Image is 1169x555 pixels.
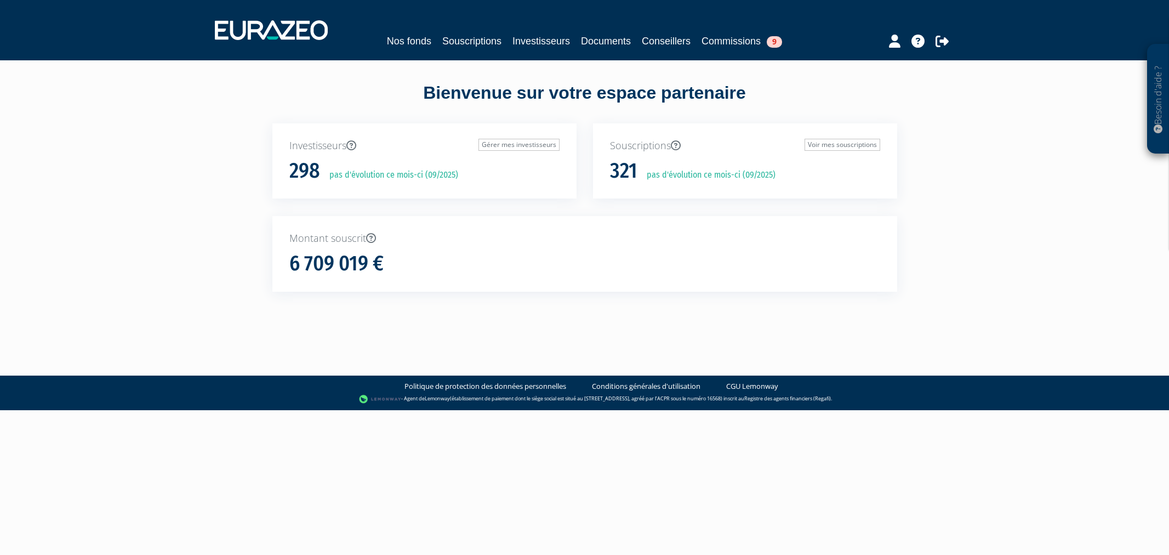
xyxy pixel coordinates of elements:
[215,20,328,40] img: 1732889491-logotype_eurazeo_blanc_rvb.png
[592,381,700,392] a: Conditions générales d'utilisation
[702,33,782,49] a: Commissions9
[478,139,560,151] a: Gérer mes investisseurs
[639,169,775,182] p: pas d'évolution ce mois-ci (09/2025)
[610,160,637,183] h1: 321
[642,33,691,49] a: Conseillers
[767,36,782,48] span: 9
[726,381,778,392] a: CGU Lemonway
[289,252,384,275] h1: 6 709 019 €
[442,33,501,49] a: Souscriptions
[425,395,450,402] a: Lemonway
[610,139,880,153] p: Souscriptions
[359,394,401,405] img: logo-lemonway.png
[322,169,458,182] p: pas d'évolution ce mois-ci (09/2025)
[805,139,880,151] a: Voir mes souscriptions
[581,33,631,49] a: Documents
[289,231,880,246] p: Montant souscrit
[289,160,320,183] h1: 298
[289,139,560,153] p: Investisseurs
[387,33,431,49] a: Nos fonds
[11,394,1158,405] div: - Agent de (établissement de paiement dont le siège social est situé au [STREET_ADDRESS], agréé p...
[1152,50,1165,149] p: Besoin d'aide ?
[744,395,831,402] a: Registre des agents financiers (Regafi)
[264,81,905,123] div: Bienvenue sur votre espace partenaire
[404,381,566,392] a: Politique de protection des données personnelles
[512,33,570,49] a: Investisseurs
